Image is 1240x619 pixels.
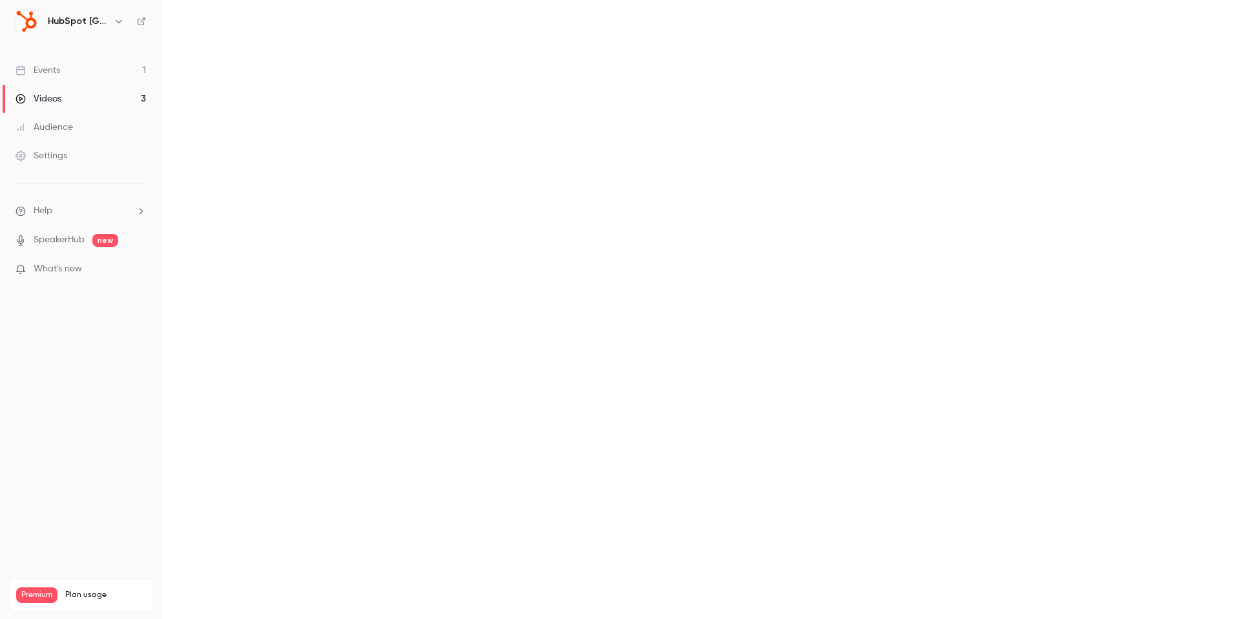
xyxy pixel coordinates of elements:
[48,15,108,28] h6: HubSpot [GEOGRAPHIC_DATA]
[65,590,145,600] span: Plan usage
[16,11,37,32] img: HubSpot France
[130,264,146,275] iframe: Noticeable Trigger
[15,64,60,77] div: Events
[92,234,118,247] span: new
[34,233,85,247] a: SpeakerHub
[15,204,146,218] li: help-dropdown-opener
[16,587,57,603] span: Premium
[34,204,52,218] span: Help
[34,262,82,276] span: What's new
[15,149,67,162] div: Settings
[15,121,73,134] div: Audience
[15,92,61,105] div: Videos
